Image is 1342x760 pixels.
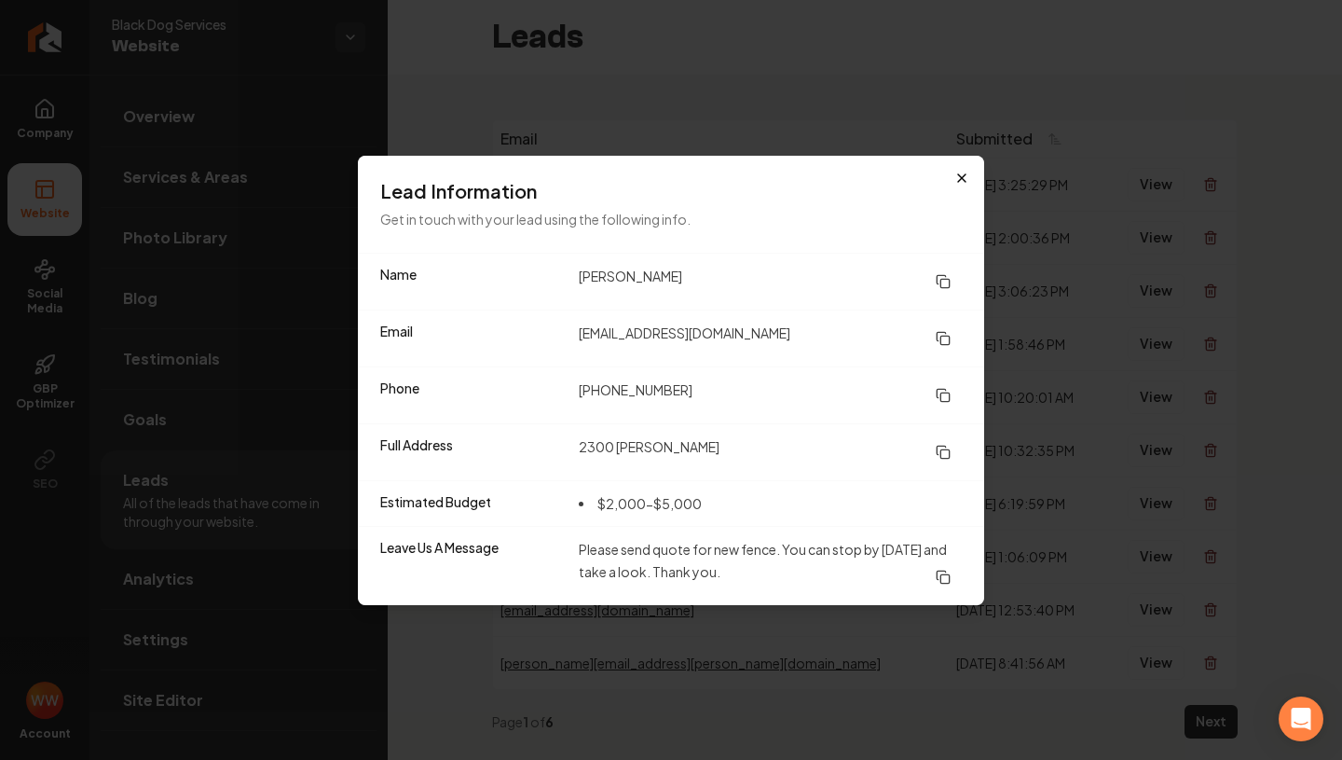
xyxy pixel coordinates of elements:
[579,492,702,515] li: $2,000-$5,000
[380,178,962,204] h3: Lead Information
[380,265,564,298] dt: Name
[380,435,564,469] dt: Full Address
[380,208,962,230] p: Get in touch with your lead using the following info.
[380,538,564,594] dt: Leave Us A Message
[380,322,564,355] dt: Email
[579,265,962,298] dd: [PERSON_NAME]
[380,379,564,412] dt: Phone
[579,435,962,469] dd: 2300 [PERSON_NAME]
[579,322,962,355] dd: [EMAIL_ADDRESS][DOMAIN_NAME]
[579,538,962,594] dd: Please send quote for new fence. You can stop by [DATE] and take a look. Thank you.
[380,492,564,515] dt: Estimated Budget
[579,379,962,412] dd: [PHONE_NUMBER]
